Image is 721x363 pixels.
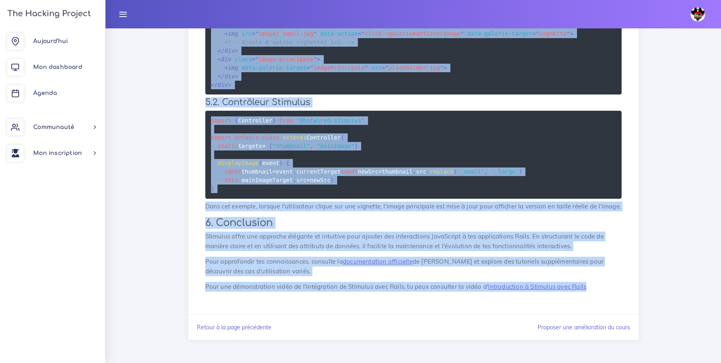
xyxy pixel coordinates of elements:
span: " [313,56,316,62]
span: , [310,143,313,149]
span: image2_small.jpg [252,30,317,37]
span: import [211,117,232,124]
span: = [382,64,385,71]
span: imagePrincipale [307,64,368,71]
code: Controller Controller targets thumbnail event currentTarget newSrc thumbnail src mainImageTarget ... [211,116,522,193]
span: default [235,134,259,141]
span: " [461,30,464,37]
span: " [255,56,258,62]
span: ] [355,143,358,149]
span: . [413,168,416,175]
p: Dans cet exemple, lorsque l'utilisateur clique sur une vignette, l'image principale est mise à jo... [205,202,622,211]
span: '_small' [457,168,484,175]
span: this [224,177,238,183]
span: [ [269,143,272,149]
span: class [262,134,279,141]
span: replace [430,168,454,175]
span: class [235,56,252,62]
span: " [313,30,316,37]
h3: 5.2. Contrôleur Stimulus [205,97,622,107]
span: = [262,143,265,149]
span: "mainImage" [317,143,355,149]
span: < [224,30,228,37]
span: " [255,30,258,37]
h3: The Hacking Project [5,9,91,18]
span: extends [283,134,307,141]
p: Stimulus offre une approche élégante et intuitive pour ajouter des interactions JavaScript à tes ... [205,232,622,251]
span: " [440,64,443,71]
span: > [235,73,238,79]
span: = [252,56,255,62]
a: documentation officielle [343,258,413,265]
span: { [341,134,344,141]
span: Agenda [33,90,57,96]
span: export [211,134,232,141]
span: displayImage [217,160,258,166]
span: '_large' [491,168,519,175]
span: div [217,47,235,54]
span: Aujourd'hui [33,38,68,44]
span: ) [279,160,282,166]
p: Pour approfondir tes connaissances, consulte la de [PERSON_NAME] et explore des tutoriels supplém... [205,257,622,276]
span: src [241,30,252,37]
span: } [211,185,214,192]
span: Mon inscription [33,150,82,156]
span: > [570,30,573,37]
span: placeholder.jpg [382,64,443,71]
span: } [331,177,334,183]
span: vignette [532,30,570,37]
span: "@hotwired/stimulus" [296,117,365,124]
span: <!-- Ajoute d'autres vignettes ici --> [224,39,354,45]
span: img [224,64,238,71]
span: const [341,168,358,175]
span: = [307,64,310,71]
span: < [224,64,228,71]
span: " [385,64,388,71]
span: div [217,73,235,79]
span: </ [211,81,218,88]
a: Retour à la page précédente [197,324,271,331]
span: </ [217,47,224,54]
span: > [443,64,447,71]
span: " [310,64,313,71]
span: , [484,168,488,175]
span: div [217,56,231,62]
img: avatar [691,7,705,21]
span: { [235,117,238,124]
span: . [293,177,296,183]
span: " [566,30,570,37]
a: Proposer une amélioration du cours [538,324,630,331]
span: Mon dashboard [33,64,82,70]
span: ) [519,168,522,175]
span: "thumbnail" [272,143,310,149]
span: event [262,160,279,166]
span: . [426,168,430,175]
span: " [361,30,364,37]
span: > [317,56,320,62]
span: . [238,177,241,183]
span: src [372,64,382,71]
a: Introduction à Stimulus avec Rails [488,283,586,290]
span: click->galerie#afficherImage [358,30,464,37]
span: > [228,81,231,88]
span: data-action [320,30,358,37]
span: < [217,56,221,62]
span: data-galerie-target [241,64,306,71]
span: " [365,64,368,71]
span: = [532,30,536,37]
span: from [279,117,293,124]
span: } [272,117,275,124]
span: = [252,30,255,37]
span: static [217,143,238,149]
span: </ [217,73,224,79]
span: . [293,168,296,175]
span: const [224,168,241,175]
span: ( [259,160,262,166]
span: image-principale [252,56,317,62]
span: div [211,81,228,88]
span: = [272,168,275,175]
span: = [379,168,382,175]
span: " [536,30,539,37]
span: = [358,30,361,37]
span: Communauté [33,124,74,130]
